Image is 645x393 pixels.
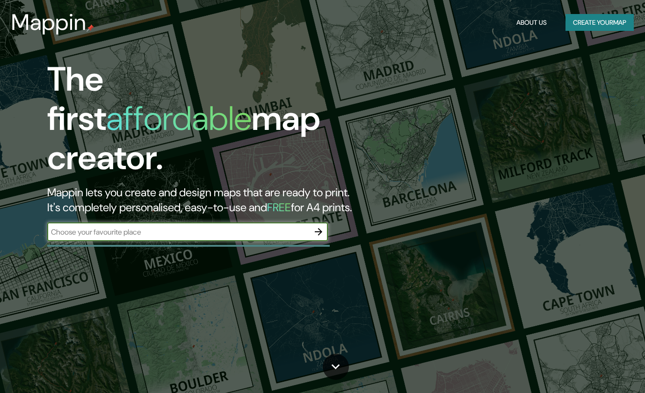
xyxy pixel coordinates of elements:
input: Choose your favourite place [47,227,309,237]
button: Create yourmap [565,14,634,31]
h5: FREE [267,200,291,214]
h1: affordable [106,97,252,140]
button: About Us [513,14,551,31]
h2: Mappin lets you create and design maps that are ready to print. It's completely personalised, eas... [47,185,370,215]
h1: The first map creator. [47,60,370,185]
h3: Mappin [11,9,87,36]
img: mappin-pin [87,24,94,32]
